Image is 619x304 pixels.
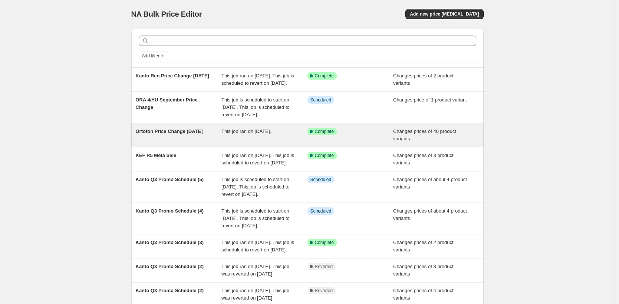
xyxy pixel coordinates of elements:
span: This job is scheduled to start on [DATE]. This job is scheduled to revert on [DATE]. [221,208,290,228]
span: Kanto Q3 Promo Schedule (4) [136,208,204,214]
span: ORA 4/YU September Price Change [136,97,198,110]
span: Changes prices of 2 product variants [393,240,454,253]
span: NA Bulk Price Editor [131,10,202,18]
span: This job is scheduled to start on [DATE]. This job is scheduled to revert on [DATE]. [221,97,290,117]
span: Scheduled [310,208,332,214]
button: Add filter [139,51,168,60]
span: This job is scheduled to start on [DATE]. This job is scheduled to revert on [DATE]. [221,177,290,197]
span: Complete [315,73,334,79]
span: Kanto Q3 Promo Schedule (3) [136,240,204,245]
span: Kanto Ren Price Change [DATE] [136,73,209,78]
span: Complete [315,153,334,158]
span: Changes prices of about 4 product variants [393,177,467,190]
span: This job ran on [DATE]. This job was reverted on [DATE]. [221,264,289,277]
span: This job ran on [DATE]. This job is scheduled to revert on [DATE]. [221,240,294,253]
span: Reverted [315,264,333,270]
span: Changes prices of 4 product variants [393,288,454,301]
span: Changes prices of about 4 product variants [393,208,467,221]
span: This job ran on [DATE]. This job is scheduled to revert on [DATE]. [221,153,294,166]
span: Kanto Q3 Promo Schedule (2) [136,288,204,293]
span: Changes prices of 3 product variants [393,153,454,166]
span: Add new price [MEDICAL_DATA] [410,11,479,17]
span: Complete [315,128,334,134]
span: Scheduled [310,97,332,103]
span: Kanto Q3 Promo Schedule (2) [136,264,204,269]
span: This job ran on [DATE]. [221,128,271,134]
span: Changes prices of 40 product variants [393,128,456,141]
span: Complete [315,240,334,245]
span: Kanto Q3 Promo Schedule (5) [136,177,204,182]
span: Changes prices of 2 product variants [393,73,454,86]
span: This job ran on [DATE]. This job is scheduled to revert on [DATE]. [221,73,294,86]
span: Changes prices of 3 product variants [393,264,454,277]
button: Add new price [MEDICAL_DATA] [405,9,483,19]
span: Reverted [315,288,333,294]
span: KEF R5 Meta Sale [136,153,177,158]
span: Add filter [142,53,159,59]
span: This job ran on [DATE]. This job was reverted on [DATE]. [221,288,289,301]
span: Ortofon Price Change [DATE] [136,128,203,134]
span: Changes price of 1 product variant [393,97,467,103]
span: Scheduled [310,177,332,183]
